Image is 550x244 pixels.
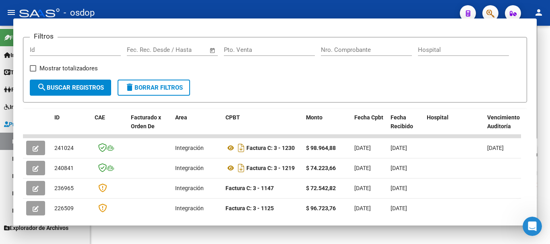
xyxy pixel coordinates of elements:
[30,31,58,41] h3: Filtros
[484,109,520,144] datatable-header-cell: Vencimiento Auditoría
[37,84,104,91] span: Buscar Registros
[51,109,91,144] datatable-header-cell: ID
[91,109,128,144] datatable-header-cell: CAE
[128,109,172,144] datatable-header-cell: Facturado x Orden De
[95,114,105,121] span: CAE
[391,145,407,151] span: [DATE]
[391,114,413,130] span: Fecha Recibido
[172,109,222,144] datatable-header-cell: Area
[30,80,111,96] button: Buscar Registros
[391,185,407,191] span: [DATE]
[4,103,79,111] span: Integración (discapacidad)
[354,165,371,171] span: [DATE]
[54,145,74,151] span: 241024
[175,165,204,171] span: Integración
[131,114,161,130] span: Facturado x Orden De
[225,205,274,211] strong: Factura C: 3 - 1125
[487,145,504,151] span: [DATE]
[246,165,295,171] strong: Factura C: 3 - 1219
[354,185,371,191] span: [DATE]
[523,217,542,236] iframe: Intercom live chat
[175,114,187,121] span: Area
[354,205,371,211] span: [DATE]
[391,205,407,211] span: [DATE]
[306,114,323,121] span: Monto
[225,114,240,121] span: CPBT
[4,223,68,232] span: Explorador de Archivos
[246,145,295,151] strong: Factura C: 3 - 1230
[236,162,246,174] i: Descargar documento
[4,33,46,42] span: Firma Express
[125,82,134,92] mat-icon: delete
[167,46,206,53] input: Fecha fin
[37,82,47,92] mat-icon: search
[225,185,274,191] strong: Factura C: 3 - 1147
[54,185,74,191] span: 236965
[306,205,336,211] strong: $ 96.723,76
[54,165,74,171] span: 240841
[4,68,35,77] span: Tesorería
[175,205,204,211] span: Integración
[127,46,159,53] input: Fecha inicio
[175,185,204,191] span: Integración
[534,8,544,17] mat-icon: person
[6,8,16,17] mat-icon: menu
[39,64,98,73] span: Mostrar totalizadores
[487,114,520,130] span: Vencimiento Auditoría
[118,80,190,96] button: Borrar Filtros
[427,114,449,121] span: Hospital
[125,84,183,91] span: Borrar Filtros
[54,205,74,211] span: 226509
[236,141,246,154] i: Descargar documento
[351,109,387,144] datatable-header-cell: Fecha Cpbt
[306,165,336,171] strong: $ 74.223,66
[354,145,371,151] span: [DATE]
[54,114,60,121] span: ID
[306,185,336,191] strong: $ 72.542,82
[4,51,25,59] span: Inicio
[4,85,30,94] span: Padrón
[391,165,407,171] span: [DATE]
[306,145,336,151] strong: $ 98.964,88
[303,109,351,144] datatable-header-cell: Monto
[222,109,303,144] datatable-header-cell: CPBT
[354,114,383,121] span: Fecha Cpbt
[175,145,204,151] span: Integración
[208,46,217,55] button: Open calendar
[387,109,424,144] datatable-header-cell: Fecha Recibido
[64,4,95,22] span: - osdop
[4,120,77,129] span: Prestadores / Proveedores
[424,109,484,144] datatable-header-cell: Hospital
